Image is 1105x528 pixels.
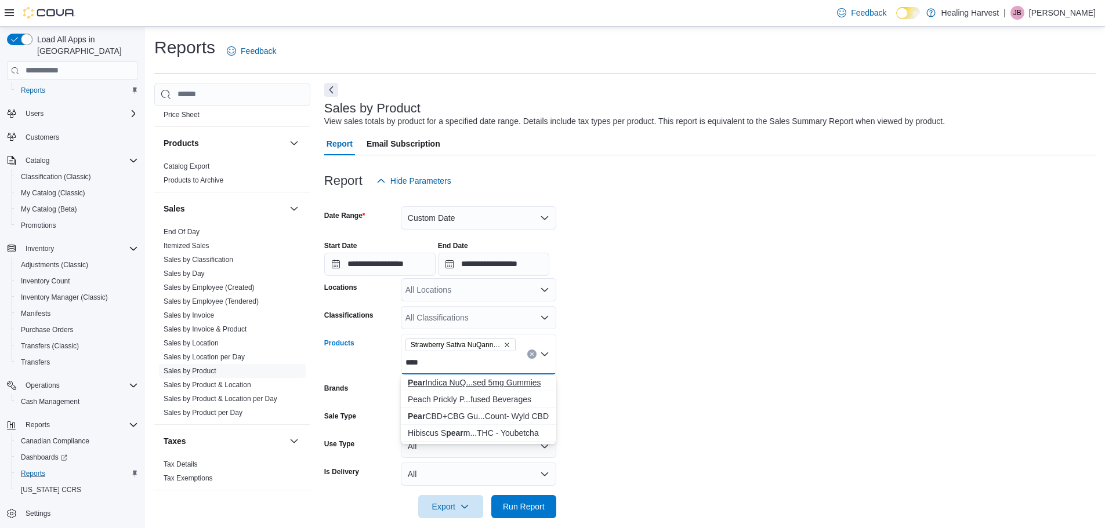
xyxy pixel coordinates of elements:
div: Pricing [154,108,310,126]
span: Cash Management [16,395,138,409]
button: Export [418,495,483,518]
span: Price Sheet [164,110,200,119]
h3: Taxes [164,435,186,447]
button: Promotions [12,217,143,234]
button: Taxes [287,434,301,448]
label: Locations [324,283,357,292]
span: Operations [26,381,60,390]
span: Transfers [21,358,50,367]
span: Export [425,495,476,518]
span: Adjustments (Classic) [16,258,138,272]
a: Sales by Location per Day [164,353,245,361]
button: Close list of options [540,349,549,359]
strong: Pear [408,378,425,387]
a: Sales by Employee (Tendered) [164,297,259,305]
button: All [401,435,556,458]
span: Transfers [16,355,138,369]
a: Catalog Export [164,162,209,170]
span: Sales by Location per Day [164,352,245,362]
a: Tax Exemptions [164,474,213,482]
a: Cash Management [16,395,84,409]
span: Catalog [26,156,49,165]
span: Reports [21,418,138,432]
span: Sales by Product & Location [164,380,251,389]
button: Operations [2,377,143,394]
span: Inventory [26,244,54,253]
button: Sales [164,203,285,214]
input: Press the down key to open a popover containing a calendar. [324,253,436,276]
button: Open list of options [540,313,549,322]
a: Inventory Count [16,274,75,288]
span: [US_STATE] CCRS [21,485,81,494]
button: Reports [2,417,143,433]
p: Healing Harvest [941,6,999,20]
span: Feedback [851,7,886,19]
span: Purchase Orders [16,323,138,337]
span: Tax Details [164,460,198,469]
span: Sales by Product per Day [164,408,242,417]
a: Sales by Classification [164,256,233,264]
a: Sales by Product per Day [164,409,242,417]
span: Manifests [21,309,50,318]
span: Reports [26,420,50,429]
span: Promotions [21,221,56,230]
a: Itemized Sales [164,242,209,250]
button: Hide Parameters [372,169,456,192]
a: Promotions [16,219,61,232]
a: Inventory Manager (Classic) [16,290,113,304]
span: My Catalog (Classic) [21,188,85,198]
div: Jennifer Brown [1010,6,1024,20]
span: Strawberry Sativa NuQanna Terpene Infused 5mg Gummies [411,339,501,351]
button: Pear Indica NuQanna Terpene Infused 5mg Gummies [401,374,556,391]
span: Settings [21,506,138,520]
button: Products [287,136,301,150]
div: Hibiscus S m...THC - Youbetcha [408,427,549,439]
span: Sales by Employee (Created) [164,283,255,292]
a: Dashboards [12,449,143,465]
button: Catalog [2,152,143,169]
span: Operations [21,378,138,392]
span: Cash Management [21,397,79,406]
label: Date Range [324,211,365,220]
button: Next [324,83,338,97]
div: Taxes [154,457,310,490]
label: Classifications [324,311,374,320]
span: Users [21,107,138,121]
span: Feedback [241,45,276,57]
a: Classification (Classic) [16,170,96,184]
a: Settings [21,507,55,520]
button: Hibiscus Spearmint Tea 5mg THC - Youbetcha [401,425,556,442]
button: Taxes [164,435,285,447]
span: Sales by Location [164,338,219,348]
button: Open list of options [540,285,549,294]
span: Reports [21,469,45,478]
button: Products [164,137,285,149]
span: Email Subscription [367,132,440,155]
button: Reports [12,465,143,482]
span: Dashboards [21,453,67,462]
span: Strawberry Sativa NuQanna Terpene Infused 5mg Gummies [405,338,516,351]
a: Canadian Compliance [16,434,94,448]
a: Price Sheet [164,111,200,119]
a: Sales by Invoice & Product [164,325,247,333]
label: Start Date [324,241,357,250]
button: Transfers [12,354,143,370]
img: Cova [23,7,75,19]
span: Sales by Product & Location per Day [164,394,277,403]
span: Sales by Classification [164,255,233,264]
span: Settings [26,509,50,518]
div: Sales [154,225,310,424]
button: Clear input [527,349,537,359]
a: Sales by Employee (Created) [164,283,255,292]
a: My Catalog (Beta) [16,202,82,216]
div: Choose from the following options [401,374,556,442]
label: Brands [324,384,348,393]
h1: Reports [154,36,215,59]
span: Itemized Sales [164,241,209,250]
a: Adjustments (Classic) [16,258,93,272]
span: Dashboards [16,450,138,464]
button: Cash Management [12,394,143,410]
a: Reports [16,83,50,97]
span: Customers [21,130,138,144]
